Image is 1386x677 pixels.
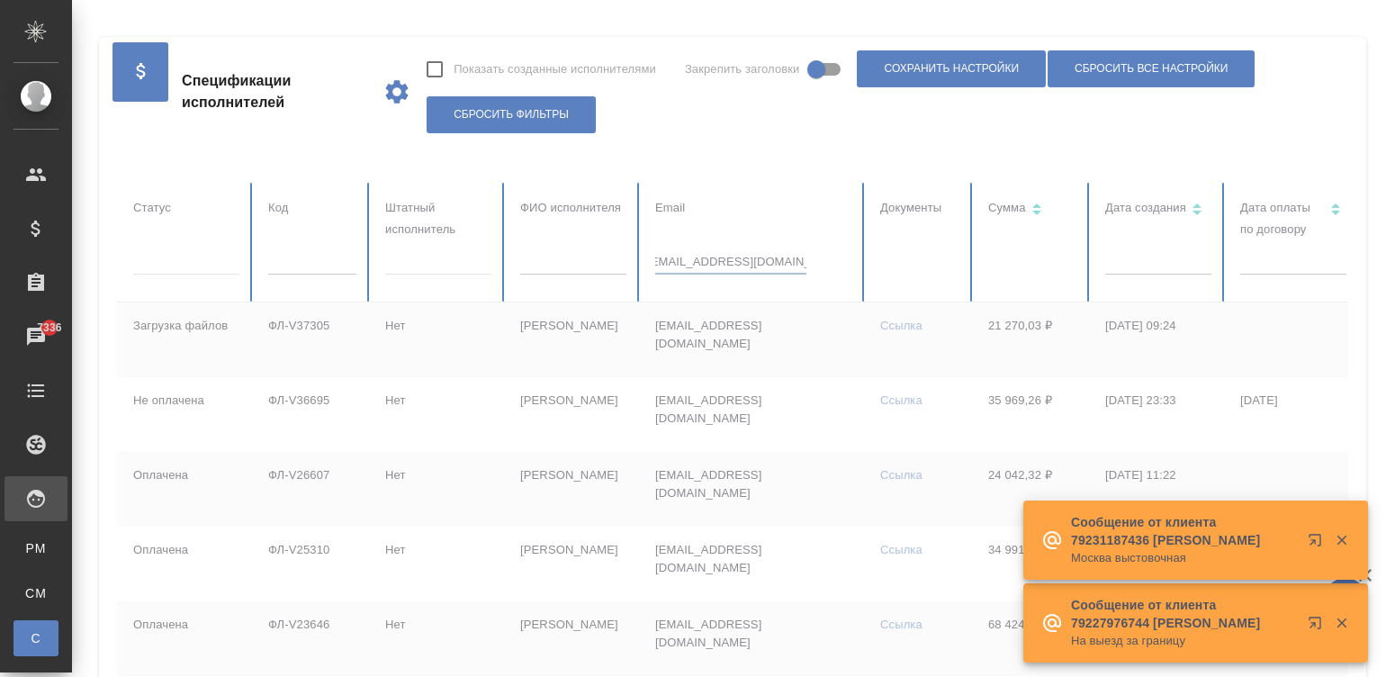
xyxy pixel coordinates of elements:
button: Сбросить все настройки [1048,50,1255,87]
span: Показать созданные исполнителями [454,60,656,78]
a: 7336 [4,314,67,359]
span: Сбросить все настройки [1075,61,1228,77]
span: 7336 [26,319,72,337]
button: Открыть в новой вкладке [1297,522,1340,565]
button: Сохранить настройки [857,50,1046,87]
span: С [22,629,49,647]
p: Сообщение от клиента 79231187436 [PERSON_NAME] [1071,513,1296,549]
p: На выезд за границу [1071,632,1296,650]
span: Сохранить настройки [884,61,1019,77]
button: Закрыть [1323,615,1360,631]
span: PM [22,539,49,557]
a: С [13,620,58,656]
button: Сбросить фильтры [427,96,596,133]
button: Открыть в новой вкладке [1297,605,1340,648]
span: Спецификации исполнителей [182,70,368,113]
a: PM [13,530,58,566]
span: Закрепить заголовки [685,60,800,78]
button: Закрыть [1323,532,1360,548]
a: CM [13,575,58,611]
span: CM [22,584,49,602]
span: Сбросить фильтры [454,107,569,122]
p: Сообщение от клиента 79227976744 [PERSON_NAME] [1071,596,1296,632]
p: Москва выстовочная [1071,549,1296,567]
